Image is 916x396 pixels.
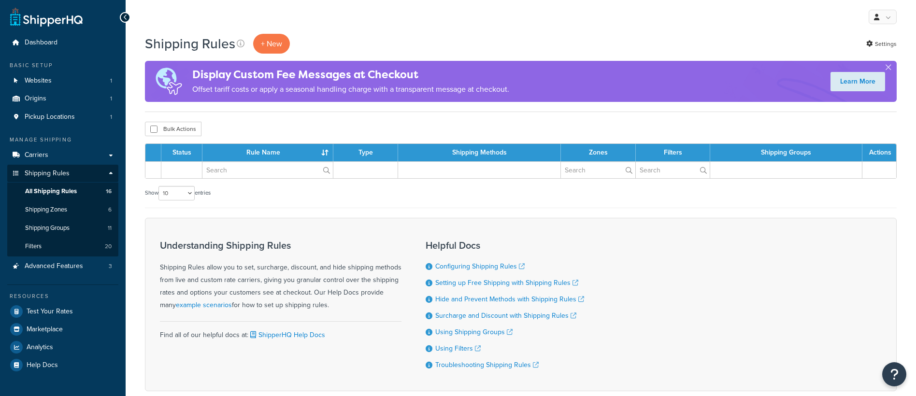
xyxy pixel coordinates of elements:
img: duties-banner-06bc72dcb5fe05cb3f9472aba00be2ae8eb53ab6f0d8bb03d382ba314ac3c341.png [145,61,192,102]
li: Advanced Features [7,257,118,275]
button: Open Resource Center [882,362,906,386]
span: Websites [25,77,52,85]
a: Filters 20 [7,238,118,255]
label: Show entries [145,186,211,200]
span: 6 [108,206,112,214]
a: Pickup Locations 1 [7,108,118,126]
li: Filters [7,238,118,255]
h1: Shipping Rules [145,34,235,53]
input: Search [561,162,635,178]
span: Carriers [25,151,48,159]
span: 3 [109,262,112,270]
a: ShipperHQ Help Docs [248,330,325,340]
div: Resources [7,292,118,300]
th: Rule Name [202,144,333,161]
th: Filters [636,144,710,161]
span: Analytics [27,343,53,352]
li: Shipping Groups [7,219,118,237]
a: Advanced Features 3 [7,257,118,275]
a: Marketplace [7,321,118,338]
h4: Display Custom Fee Messages at Checkout [192,67,509,83]
span: Shipping Zones [25,206,67,214]
a: Analytics [7,339,118,356]
a: Shipping Zones 6 [7,201,118,219]
a: Shipping Rules [7,165,118,183]
span: 20 [105,242,112,251]
input: Search [636,162,710,178]
input: Search [202,162,333,178]
select: Showentries [158,186,195,200]
a: Learn More [830,72,885,91]
span: Test Your Rates [27,308,73,316]
span: Advanced Features [25,262,83,270]
li: Origins [7,90,118,108]
th: Zones [561,144,636,161]
a: Hide and Prevent Methods with Shipping Rules [435,294,584,304]
a: Setting up Free Shipping with Shipping Rules [435,278,578,288]
span: Marketplace [27,325,63,334]
a: Test Your Rates [7,303,118,320]
span: 1 [110,95,112,103]
p: + New [253,34,290,54]
a: Websites 1 [7,72,118,90]
span: All Shipping Rules [25,187,77,196]
a: Dashboard [7,34,118,52]
a: Help Docs [7,356,118,374]
p: Offset tariff costs or apply a seasonal handling charge with a transparent message at checkout. [192,83,509,96]
th: Actions [862,144,896,161]
div: Find all of our helpful docs at: [160,321,401,341]
span: Origins [25,95,46,103]
a: Using Filters [435,343,481,354]
li: All Shipping Rules [7,183,118,200]
span: Help Docs [27,361,58,369]
th: Type [333,144,398,161]
span: 1 [110,77,112,85]
a: Troubleshooting Shipping Rules [435,360,539,370]
span: Shipping Groups [25,224,70,232]
a: Settings [866,37,897,51]
span: Pickup Locations [25,113,75,121]
a: Carriers [7,146,118,164]
span: Dashboard [25,39,57,47]
div: Shipping Rules allow you to set, surcharge, discount, and hide shipping methods from live and cus... [160,240,401,311]
span: Shipping Rules [25,170,70,178]
li: Shipping Rules [7,165,118,256]
a: Shipping Groups 11 [7,219,118,237]
th: Status [161,144,202,161]
h3: Helpful Docs [426,240,584,251]
button: Bulk Actions [145,122,201,136]
a: example scenarios [176,300,232,310]
a: All Shipping Rules 16 [7,183,118,200]
th: Shipping Groups [710,144,862,161]
div: Basic Setup [7,61,118,70]
a: Using Shipping Groups [435,327,513,337]
a: Configuring Shipping Rules [435,261,525,271]
th: Shipping Methods [398,144,561,161]
div: Manage Shipping [7,136,118,144]
span: 11 [108,224,112,232]
a: Origins 1 [7,90,118,108]
span: 16 [106,187,112,196]
li: Shipping Zones [7,201,118,219]
li: Pickup Locations [7,108,118,126]
span: 1 [110,113,112,121]
li: Websites [7,72,118,90]
a: Surcharge and Discount with Shipping Rules [435,311,576,321]
span: Filters [25,242,42,251]
a: ShipperHQ Home [10,7,83,27]
h3: Understanding Shipping Rules [160,240,401,251]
